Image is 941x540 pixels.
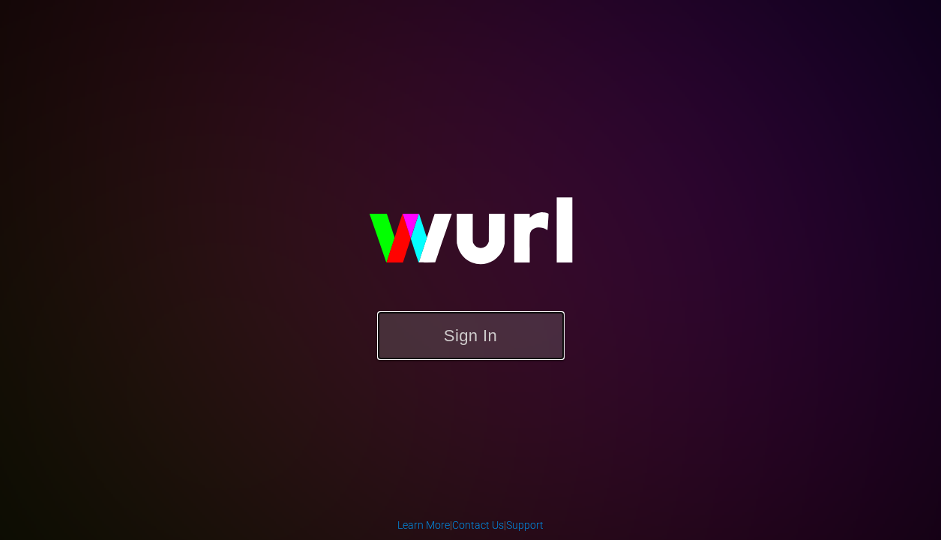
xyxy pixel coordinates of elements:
[397,517,544,532] div: | |
[506,519,544,531] a: Support
[377,311,565,360] button: Sign In
[452,519,504,531] a: Contact Us
[321,165,621,310] img: wurl-logo-on-black-223613ac3d8ba8fe6dc639794a292ebdb59501304c7dfd60c99c58986ef67473.svg
[397,519,450,531] a: Learn More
